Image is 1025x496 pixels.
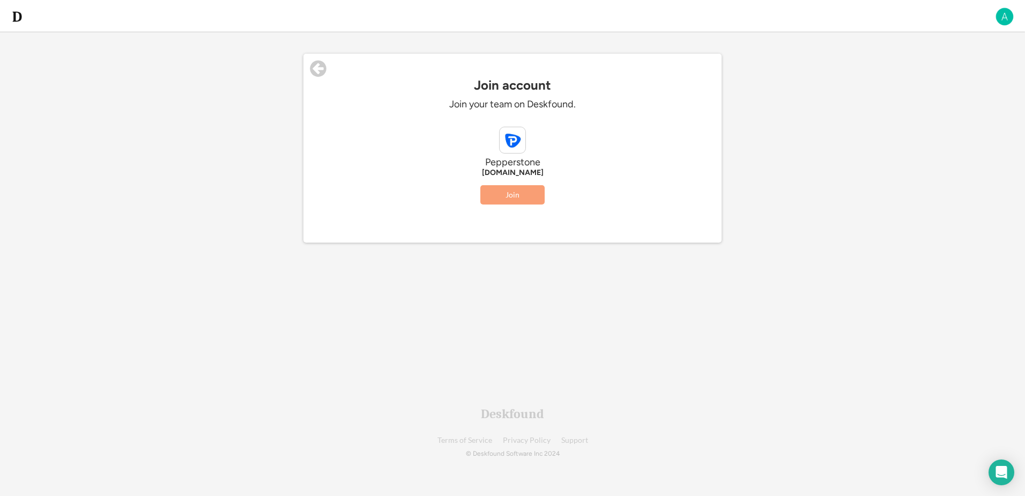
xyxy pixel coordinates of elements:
[303,78,722,93] div: Join account
[352,98,673,111] div: Join your team on Deskfound.
[352,156,673,169] div: Pepperstone
[11,10,24,23] img: d-whitebg.png
[989,459,1014,485] div: Open Intercom Messenger
[561,436,588,444] a: Support
[437,436,492,444] a: Terms of Service
[995,7,1014,26] img: A.png
[481,407,544,420] div: Deskfound
[500,127,525,153] img: pepperstone.com
[503,436,551,444] a: Privacy Policy
[352,169,673,177] div: [DOMAIN_NAME]
[480,185,545,205] button: Join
